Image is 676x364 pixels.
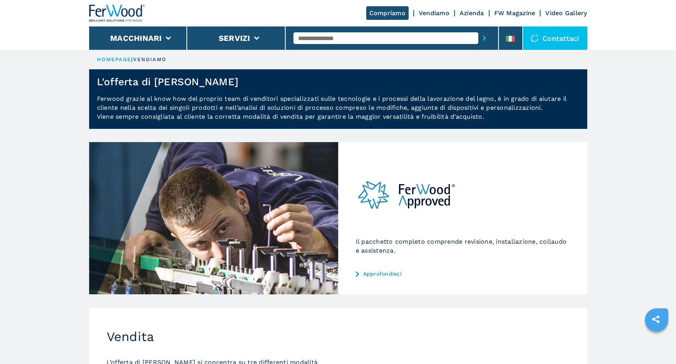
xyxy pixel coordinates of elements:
img: Contattaci [531,34,539,42]
p: Ferwood grazie al know how del proprio team di venditori specializzati sulle tecnologie e i proce... [89,94,587,129]
button: Servizi [219,33,250,43]
p: Il pacchetto completo comprende revisione, installazione, collaudo e assistenza. [356,237,570,255]
img: Ferwood [89,5,145,22]
h2: Vendita [107,329,321,345]
a: Approfondisci [356,271,570,277]
a: Azienda [460,9,484,17]
p: vendiamo [133,56,167,63]
h1: L'offerta di [PERSON_NAME] [97,76,239,88]
a: Vendiamo [419,9,449,17]
a: Video Gallery [545,9,587,17]
a: sharethis [646,309,665,329]
a: HOMEPAGE [97,56,132,62]
div: Contattaci [523,26,587,50]
a: Compriamo [366,6,409,20]
a: FW Magazine [494,9,536,17]
button: submit-button [478,29,490,47]
iframe: Chat [643,329,670,358]
button: Macchinari [110,33,162,43]
span: | [131,56,133,62]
